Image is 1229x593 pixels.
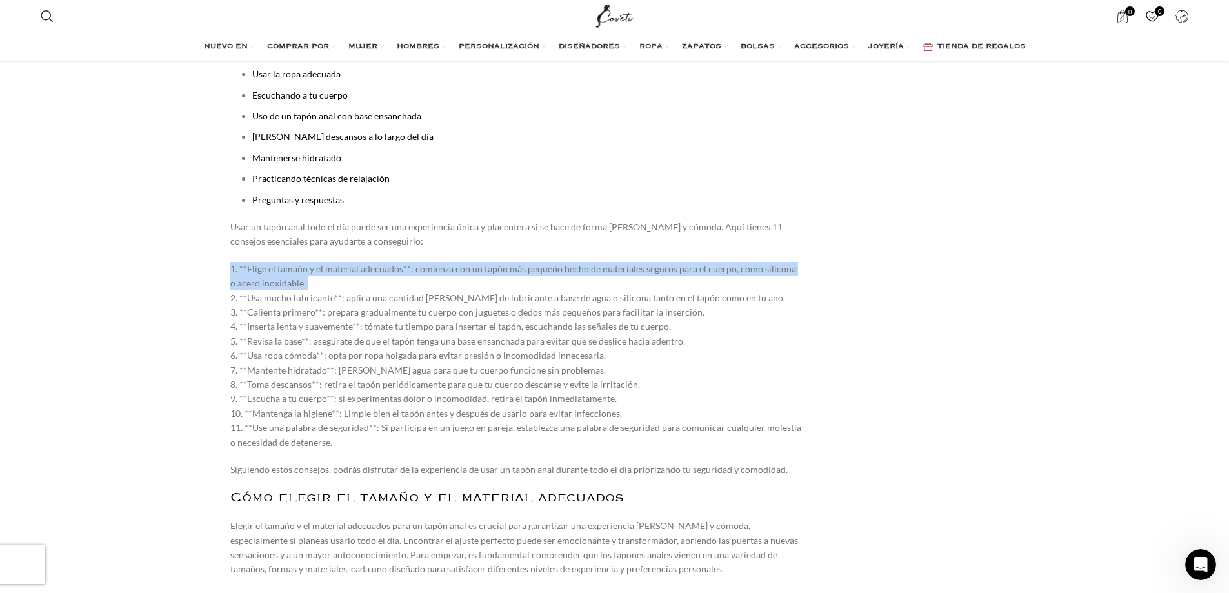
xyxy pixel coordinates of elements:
[1158,8,1161,15] font: 0
[230,464,788,475] font: Siguiendo estos consejos, podrás disfrutar de la experiencia de usar un tapón anal durante todo e...
[868,44,904,49] font: JOYERÍA
[397,44,439,49] font: HOMBRES
[741,34,781,60] a: BOLSAS
[639,44,663,49] font: ROPA
[794,44,849,49] font: ACCESORIOS
[937,44,1026,49] font: TIENDA DE REGALOS
[34,3,60,29] a: Buscar
[1139,3,1165,29] div: Mi lista de deseos
[348,34,384,60] a: MUJER
[459,44,539,49] font: PERSONALIZACIÓN
[230,393,617,404] font: 9. **Escucha a tu cuerpo**: si experimentas dolor o incomodidad, retira el tapón inmediatamente.
[252,131,434,142] a: [PERSON_NAME] descansos a lo largo del día
[682,34,728,60] a: ZAPATOS
[397,34,446,60] a: HOMBRES
[230,321,671,332] font: 4. **Inserta lenta y suavemente**: tómate tu tiempo para insertar el tapón, escuchando las señale...
[1185,549,1216,580] iframe: Chat en vivo de Intercom
[559,44,620,49] font: DISEÑADORES
[230,408,622,419] font: 10. **Mantenga la higiene**: Limpie bien el tapón antes y después de usarlo para evitar infecciones.
[230,520,798,574] font: Elegir el tamaño y el material adecuados para un tapón anal es crucial para garantizar una experi...
[230,379,640,390] font: 8. **Toma descansos**: retira el tapón periódicamente para que tu cuerpo descanse y evite la irri...
[348,44,377,49] font: MUJER
[923,34,1026,60] a: TIENDA DE REGALOS
[230,365,606,376] font: 7. **Mantente hidratado**: [PERSON_NAME] agua para que tu cuerpo funcione sin problemas.
[252,173,390,184] a: Practicando técnicas de relajación
[868,34,910,60] a: JOYERÍA
[230,422,801,447] font: 11. **Use una palabra de seguridad**: Si participa en un juego en pareja, establezca una palabra ...
[252,68,341,79] a: Usar la ropa adecuada
[252,152,341,163] a: Mantenerse hidratado
[1139,3,1165,29] a: 0
[204,44,248,49] font: NUEVO EN
[252,90,348,101] a: Escuchando a tu cuerpo
[794,34,855,60] a: ACCESORIOS
[459,34,546,60] a: PERSONALIZACIÓN
[593,10,636,21] a: Logotipo del sitio
[230,263,796,288] font: 1. **Elige el tamaño y el material adecuados**: comienza con un tapón más pequeño hecho de materi...
[230,292,785,303] font: 2. **Usa mucho lubricante**: aplica una cantidad [PERSON_NAME] de lubricante a base de agua o sil...
[1109,3,1135,29] a: 0
[252,110,421,121] a: Uso de un tapón anal con base ensanchada
[682,44,721,49] font: ZAPATOS
[230,336,685,347] font: 5. **Revisa la base**: asegúrate de que el tapón tenga una base ensanchada para evitar que se des...
[230,493,624,503] font: Cómo elegir el tamaño y el material adecuados
[230,350,606,361] font: 6. **Usa ropa cómoda**: opta por ropa holgada para evitar presión o incomodidad innecesaria.
[230,221,783,246] font: Usar un tapón anal todo el día puede ser una experiencia única y placentera si se hace de forma [...
[252,194,344,205] a: Preguntas y respuestas
[34,34,1195,60] div: Navegación principal
[1128,8,1132,15] font: 0
[923,43,933,51] img: Bolsa de regalo
[559,34,626,60] a: DISEÑADORES
[741,44,775,49] font: BOLSAS
[267,34,335,60] a: COMPRAR POR
[230,307,704,317] font: 3. **Calienta primero**: prepara gradualmente tu cuerpo con juguetes o dedos más pequeños para fa...
[267,44,329,49] font: COMPRAR POR
[204,34,254,60] a: NUEVO EN
[639,34,669,60] a: ROPA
